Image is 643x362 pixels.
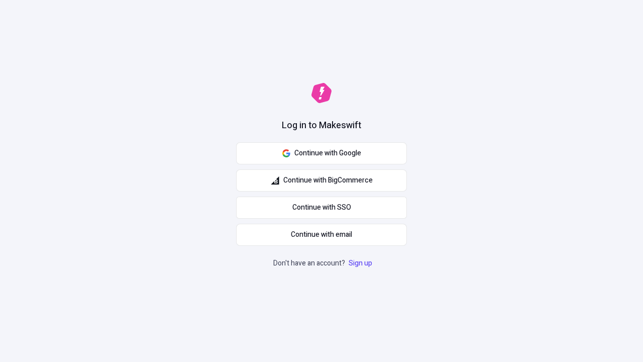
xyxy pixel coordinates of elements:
a: Continue with SSO [236,197,407,219]
button: Continue with email [236,224,407,246]
button: Continue with Google [236,142,407,164]
span: Continue with BigCommerce [283,175,373,186]
span: Continue with Google [294,148,361,159]
h1: Log in to Makeswift [282,119,361,132]
p: Don't have an account? [273,258,374,269]
button: Continue with BigCommerce [236,169,407,192]
a: Sign up [347,258,374,268]
span: Continue with email [291,229,352,240]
